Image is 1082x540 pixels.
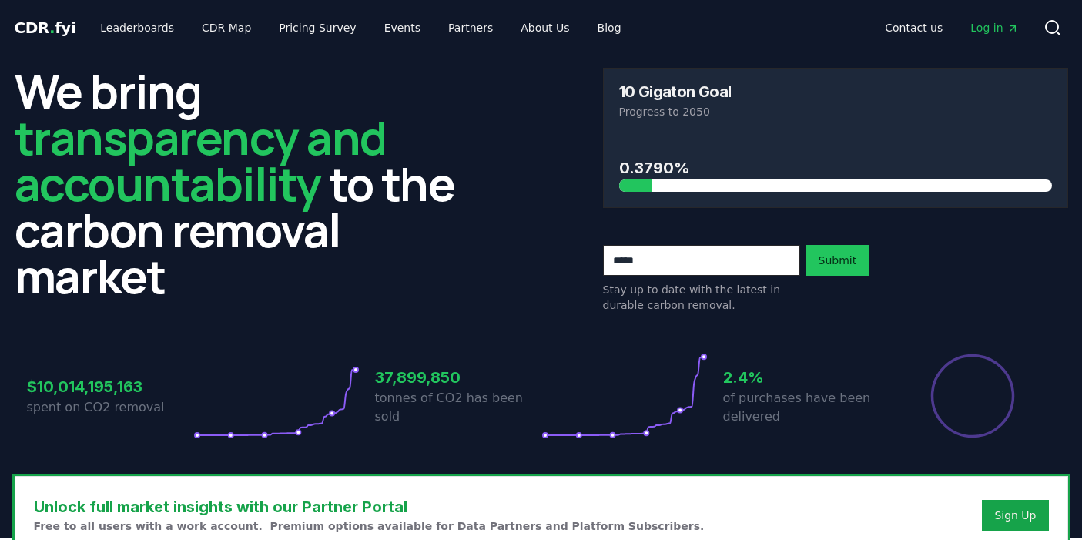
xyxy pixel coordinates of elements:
h3: 37,899,850 [375,366,541,389]
nav: Main [88,14,633,42]
h3: $10,014,195,163 [27,375,193,398]
p: Progress to 2050 [619,104,1052,119]
a: CDR.fyi [15,17,76,39]
a: About Us [508,14,581,42]
a: Log in [958,14,1030,42]
button: Submit [806,245,869,276]
h3: 10 Gigaton Goal [619,84,732,99]
h3: Unlock full market insights with our Partner Portal [34,495,705,518]
a: CDR Map [189,14,263,42]
p: spent on CO2 removal [27,398,193,417]
p: of purchases have been delivered [723,389,889,426]
span: . [49,18,55,37]
nav: Main [873,14,1030,42]
h2: We bring to the carbon removal market [15,68,480,299]
span: transparency and accountability [15,106,387,215]
p: Free to all users with a work account. Premium options available for Data Partners and Platform S... [34,518,705,534]
div: Percentage of sales delivered [930,353,1016,439]
a: Contact us [873,14,955,42]
p: tonnes of CO2 has been sold [375,389,541,426]
button: Sign Up [982,500,1048,531]
a: Events [372,14,433,42]
a: Sign Up [994,508,1036,523]
p: Stay up to date with the latest in durable carbon removal. [603,282,800,313]
a: Pricing Survey [266,14,368,42]
a: Leaderboards [88,14,186,42]
a: Blog [585,14,634,42]
a: Partners [436,14,505,42]
h3: 2.4% [723,366,889,389]
span: Log in [970,20,1018,35]
span: CDR fyi [15,18,76,37]
h3: 0.3790% [619,156,1052,179]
